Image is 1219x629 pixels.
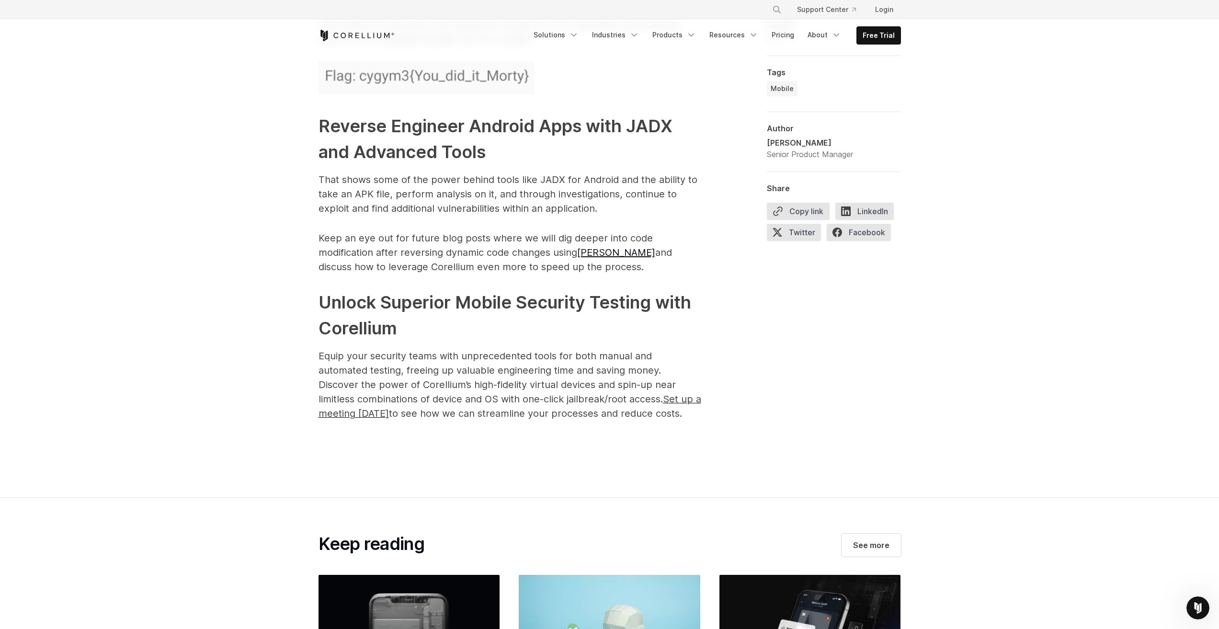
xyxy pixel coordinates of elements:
a: About [802,26,847,44]
a: Support Center [789,1,864,18]
a: Products [647,26,702,44]
div: Author [767,124,901,133]
a: Corellium Home [319,30,395,41]
span: to see how we can streamline your processes and reduce costs. [389,408,682,419]
p: That shows some of the power behind tools like JADX for Android and the ability to take an APK fi... [319,172,702,216]
a: Solutions [528,26,584,44]
a: Set up a meeting [DATE] [319,397,701,418]
h2: Unlock Superior Mobile Security Testing with Corellium [319,289,702,341]
div: Senior Product Manager [767,149,853,160]
div: Tags [767,68,901,77]
h2: Keep reading [319,534,424,555]
div: Navigation Menu [528,26,901,45]
a: Login [867,1,901,18]
span: LinkedIn [835,203,894,220]
a: Resources [704,26,764,44]
div: Navigation Menu [761,1,901,18]
span: Facebook [827,224,891,241]
a: See more [842,534,901,557]
button: Copy link [767,203,830,220]
a: [PERSON_NAME] [577,247,655,258]
p: Keep an eye out for future blog posts where we will dig deeper into code modification after rever... [319,231,702,274]
span: Twitter [767,224,821,241]
a: Twitter [767,224,827,245]
span: Mobile [771,84,794,93]
iframe: Intercom live chat [1186,596,1209,619]
a: LinkedIn [835,203,900,224]
img: Flag: cygym4[You_did_it_morty] [319,61,534,94]
div: Share [767,183,901,193]
span: See more [853,539,889,551]
a: Facebook [827,224,897,245]
a: Free Trial [857,27,900,44]
a: Industries [586,26,645,44]
button: Search [768,1,786,18]
a: Mobile [767,81,797,96]
div: [PERSON_NAME] [767,137,853,149]
span: Equip your security teams with unprecedented tools for both manual and automated testing, freeing... [319,350,676,405]
strong: Reverse Engineer Android Apps with JADX and Advanced Tools [319,115,672,162]
a: Pricing [766,26,800,44]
